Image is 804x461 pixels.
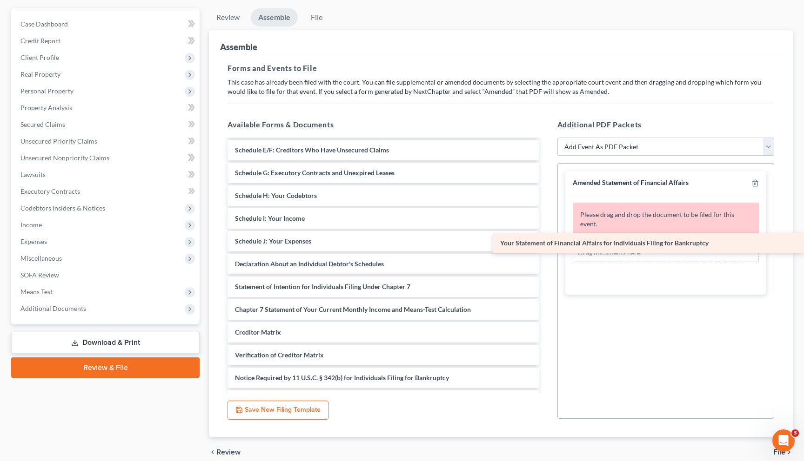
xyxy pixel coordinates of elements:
span: Personal Property [20,87,74,95]
p: This case has already been filed with the court. You can file supplemental or amended documents b... [228,78,774,96]
span: Verification of Creditor Matrix [235,351,324,359]
a: File [301,8,331,26]
a: Unsecured Nonpriority Claims [13,150,200,166]
a: Review & File [11,357,200,378]
span: Declaration About an Individual Debtor's Schedules [235,260,384,268]
span: Income [20,221,42,229]
span: Schedule E/F: Creditors Who Have Unsecured Claims [235,146,389,154]
span: Means Test [20,288,53,296]
span: Codebtors Insiders & Notices [20,204,105,212]
span: Executory Contracts [20,187,80,195]
span: Review [216,448,241,456]
span: Additional Documents [20,304,86,312]
a: Credit Report [13,33,200,49]
span: Your Statement of Financial Affairs for Individuals Filing for Bankruptcy [500,239,709,247]
span: Schedule G: Executory Contracts and Unexpired Leases [235,169,395,177]
a: SOFA Review [13,267,200,283]
span: Lawsuits [20,171,46,178]
i: chevron_left [209,448,216,456]
span: Chapter 7 Statement of Your Current Monthly Income and Means-Test Calculation [235,305,471,313]
span: File [773,448,785,456]
span: Statement of Intention for Individuals Filing Under Chapter 7 [235,283,410,290]
a: Executory Contracts [13,183,200,200]
span: Creditor Matrix [235,328,281,336]
span: Miscellaneous [20,254,62,262]
i: chevron_right [785,448,793,456]
a: Download & Print [11,332,200,354]
span: Case Dashboard [20,20,68,28]
span: Notice Required by 11 U.S.C. § 342(b) for Individuals Filing for Bankruptcy [235,374,449,382]
span: 3 [791,429,799,437]
h5: Available Forms & Documents [228,119,539,130]
button: Save New Filing Template [228,401,328,420]
h5: Additional PDF Packets [557,119,774,130]
span: Schedule I: Your Income [235,214,305,222]
span: Real Property [20,70,60,78]
span: Property Analysis [20,104,72,112]
span: Unsecured Priority Claims [20,137,97,145]
span: Expenses [20,237,47,245]
a: Lawsuits [13,166,200,183]
span: Secured Claims [20,120,65,128]
span: SOFA Review [20,271,59,279]
iframe: Intercom live chat [772,429,795,452]
span: Client Profile [20,53,59,61]
span: Schedule J: Your Expenses [235,237,311,245]
span: Credit Report [20,37,60,45]
a: Unsecured Priority Claims [13,133,200,150]
span: Schedule H: Your Codebtors [235,191,317,199]
div: Assemble [220,41,257,53]
button: chevron_left Review [209,448,250,456]
a: Review [209,8,247,26]
a: Assemble [251,8,298,26]
span: Unsecured Nonpriority Claims [20,154,109,162]
span: Amended Statement of Financial Affairs [573,178,689,186]
h5: Forms and Events to File [228,63,774,74]
a: Secured Claims [13,116,200,133]
span: Please drag and drop the document to be filed for this event. [580,211,734,228]
a: Case Dashboard [13,16,200,33]
a: Property Analysis [13,99,200,116]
